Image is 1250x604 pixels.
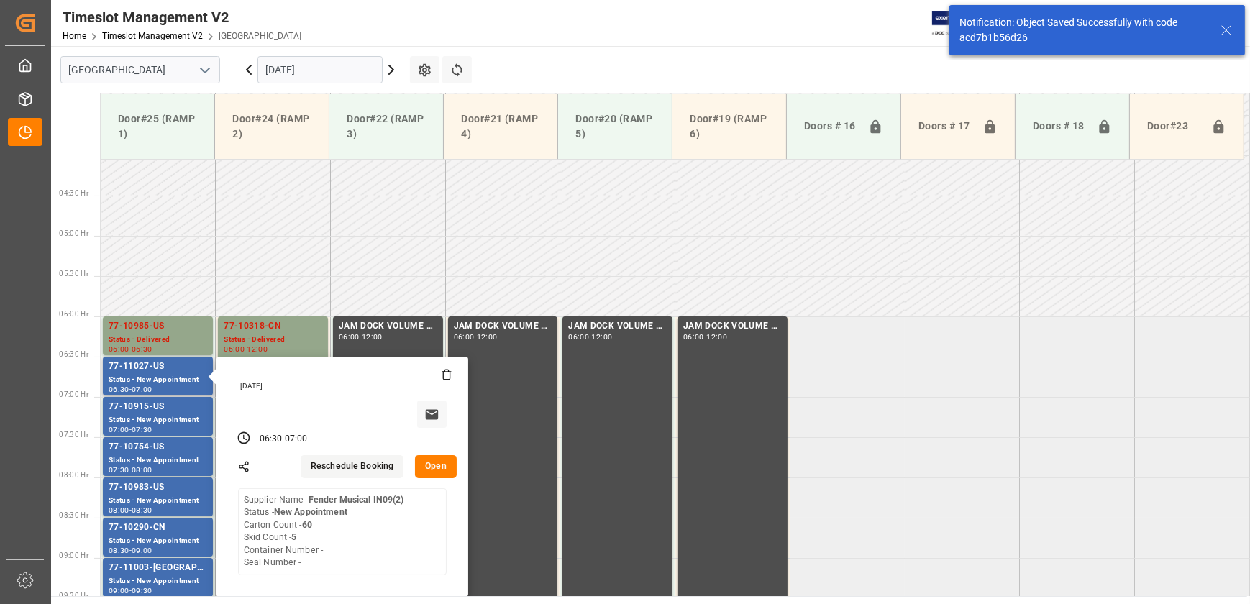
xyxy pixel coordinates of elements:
div: - [129,507,132,513]
div: 07:30 [109,467,129,473]
div: Status - New Appointment [109,454,207,467]
div: 06:00 [339,334,360,340]
div: Status - New Appointment [109,495,207,507]
div: 77-10985-US [109,319,207,334]
div: 06:00 [683,334,704,340]
span: 06:30 Hr [59,350,88,358]
div: Door#21 (RAMP 4) [455,106,546,147]
div: 06:30 [260,433,283,446]
button: Open [415,455,457,478]
div: 07:00 [285,433,308,446]
div: Door#19 (RAMP 6) [684,106,775,147]
div: 08:30 [132,507,152,513]
div: JAM DOCK VOLUME CONTROL [683,319,782,334]
div: 07:00 [132,386,152,393]
div: 06:30 [132,346,152,352]
div: - [704,334,706,340]
div: 77-11027-US [109,360,207,374]
div: 06:00 [454,334,475,340]
div: Doors # 18 [1027,113,1091,140]
div: 12:00 [362,334,383,340]
div: 09:00 [109,587,129,594]
div: Status - New Appointment [109,374,207,386]
div: Timeslot Management V2 [63,6,301,28]
div: JAM DOCK VOLUME CONTROL [339,319,437,334]
div: Door#25 (RAMP 1) [112,106,203,147]
span: 09:30 Hr [59,592,88,600]
div: 77-10754-US [109,440,207,454]
div: - [129,467,132,473]
input: Type to search/select [60,56,220,83]
div: Supplier Name - Status - Carton Count - Skid Count - Container Number - Seal Number - [244,494,404,569]
div: 09:30 [132,587,152,594]
button: open menu [193,59,215,81]
span: 04:30 Hr [59,189,88,197]
div: Status - Delivered [224,334,322,346]
div: Door#22 (RAMP 3) [341,106,432,147]
span: 05:00 Hr [59,229,88,237]
div: 07:30 [132,426,152,433]
div: [DATE] [235,381,452,391]
div: 77-10290-CN [109,521,207,535]
div: - [589,334,591,340]
img: Exertis%20JAM%20-%20Email%20Logo.jpg_1722504956.jpg [932,11,982,36]
span: 05:30 Hr [59,270,88,278]
div: 06:00 [568,334,589,340]
b: Fender Musical IN09(2) [309,495,404,505]
div: Status - Delivered [109,334,207,346]
div: JAM DOCK VOLUME CONTROL [568,319,667,334]
div: 77-10915-US [109,400,207,414]
div: - [129,386,132,393]
div: 12:00 [592,334,613,340]
div: 06:00 [224,346,245,352]
div: Notification: Object Saved Successfully with code acd7b1b56d26 [959,15,1207,45]
div: 12:00 [247,346,268,352]
div: - [129,426,132,433]
div: 12:00 [706,334,727,340]
div: - [282,433,284,446]
div: Doors # 16 [798,113,862,140]
span: 07:30 Hr [59,431,88,439]
div: 06:00 [109,346,129,352]
span: 08:00 Hr [59,471,88,479]
div: Status - New Appointment [109,575,207,587]
span: 09:00 Hr [59,552,88,559]
div: 77-11003-[GEOGRAPHIC_DATA] [109,561,207,575]
div: - [129,547,132,554]
b: 5 [291,532,296,542]
div: 08:00 [132,467,152,473]
b: New Appointment [274,507,347,517]
div: Doors # 17 [913,113,977,140]
div: - [360,334,362,340]
span: 07:00 Hr [59,390,88,398]
span: 08:30 Hr [59,511,88,519]
button: Reschedule Booking [301,455,403,478]
span: 06:00 Hr [59,310,88,318]
div: Door#20 (RAMP 5) [570,106,660,147]
div: Status - New Appointment [109,535,207,547]
div: Door#23 [1141,113,1205,140]
div: Status - New Appointment [109,414,207,426]
div: 77-10983-US [109,480,207,495]
div: 07:00 [109,426,129,433]
div: 06:30 [109,386,129,393]
b: 60 [302,520,312,530]
div: 12:00 [477,334,498,340]
div: - [245,346,247,352]
div: Door#24 (RAMP 2) [227,106,317,147]
div: - [129,587,132,594]
input: DD.MM.YYYY [257,56,383,83]
div: - [129,346,132,352]
div: 09:00 [132,547,152,554]
div: - [474,334,476,340]
div: JAM DOCK VOLUME CONTROL [454,319,552,334]
a: Home [63,31,86,41]
a: Timeslot Management V2 [102,31,203,41]
div: 08:00 [109,507,129,513]
div: 77-10318-CN [224,319,322,334]
div: 08:30 [109,547,129,554]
